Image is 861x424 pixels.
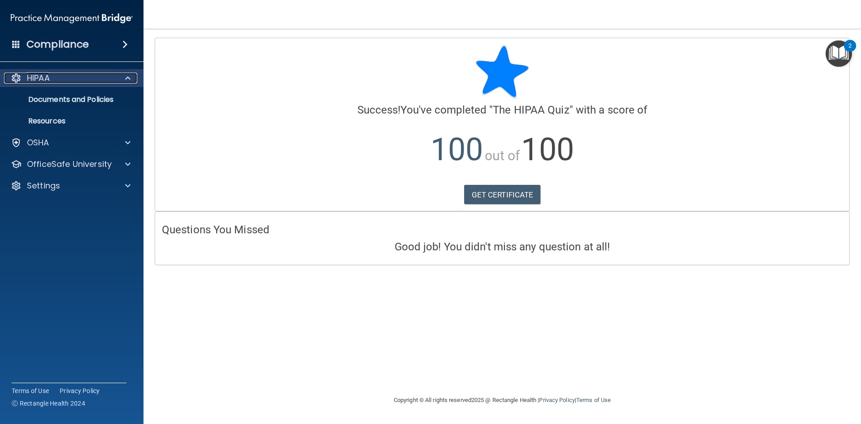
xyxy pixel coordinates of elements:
[162,241,843,253] h4: Good job! You didn't miss any question at all!
[493,104,569,116] span: The HIPAA Quiz
[27,159,112,170] p: OfficeSafe University
[430,131,483,168] span: 100
[539,397,574,403] a: Privacy Policy
[826,40,852,67] button: Open Resource Center, 2 new notifications
[485,148,520,163] span: out of
[27,137,49,148] p: OSHA
[11,9,133,27] img: PMB logo
[26,38,89,51] h4: Compliance
[521,131,574,168] span: 100
[60,386,100,395] a: Privacy Policy
[11,159,130,170] a: OfficeSafe University
[464,185,541,205] a: GET CERTIFICATE
[162,104,843,116] h4: You've completed " " with a score of
[357,104,401,116] span: Success!
[11,73,130,83] a: HIPAA
[339,386,666,415] div: Copyright © All rights reserved 2025 @ Rectangle Health | |
[848,46,852,57] div: 2
[816,362,850,396] iframe: Drift Widget Chat Controller
[27,180,60,191] p: Settings
[27,73,50,83] p: HIPAA
[6,117,128,126] p: Resources
[475,45,529,99] img: blue-star-rounded.9d042014.png
[11,180,130,191] a: Settings
[12,386,49,395] a: Terms of Use
[576,397,611,403] a: Terms of Use
[11,137,130,148] a: OSHA
[6,95,128,104] p: Documents and Policies
[162,224,843,236] h4: Questions You Missed
[12,399,85,408] span: Ⓒ Rectangle Health 2024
